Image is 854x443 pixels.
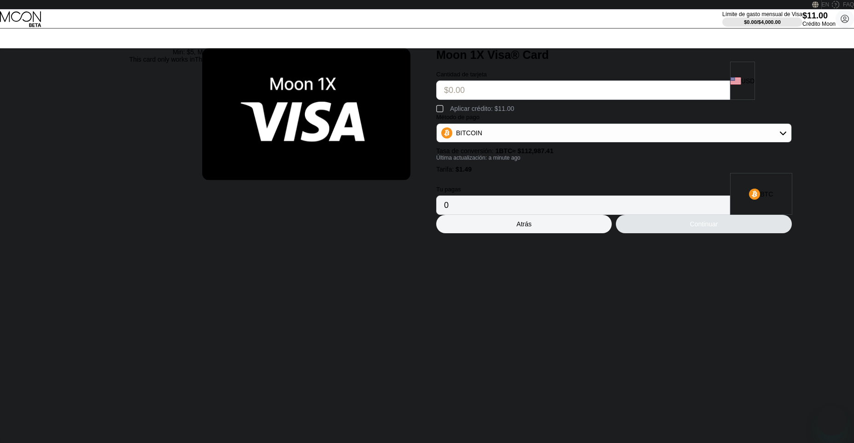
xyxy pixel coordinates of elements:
[722,11,802,17] div: Límite de gasto mensual de Visa
[722,11,802,27] div: Límite de gasto mensual de Visa$0.00/$4,000.00
[436,104,445,114] div: 
[817,406,847,436] iframe: Botón para iniciar la ventana de mensajería
[436,71,730,78] div: Cantidad de tarjeta
[744,19,781,25] div: $0.00 / $4,000.00
[516,220,532,228] div: Atrás
[129,56,275,63] div: This card only works in The [GEOGRAPHIC_DATA]
[436,215,612,233] div: Atrás
[450,105,514,112] div: Aplicar crédito: $11.00
[436,186,730,193] div: Tu pagas
[802,11,836,21] div: $11.00
[741,77,755,85] div: USD
[802,11,836,27] div: $11.00Crédito Moon
[173,48,231,56] div: Min: $ 5 , Max: $ 1000
[456,129,482,137] div: BITCOIN
[760,190,773,198] div: BTC
[437,124,791,142] div: BITCOIN
[436,166,792,173] div: Tarifa :
[495,147,553,155] span: 1 BTC ≈ $112,987.41
[843,1,854,8] div: FAQ
[436,114,792,121] div: Método de pago
[456,166,472,173] span: $1.49
[444,81,722,99] input: $0.00
[436,155,792,161] div: Última actualización: a minute ago
[802,21,836,27] div: Crédito Moon
[436,147,792,155] div: Tasa de conversión:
